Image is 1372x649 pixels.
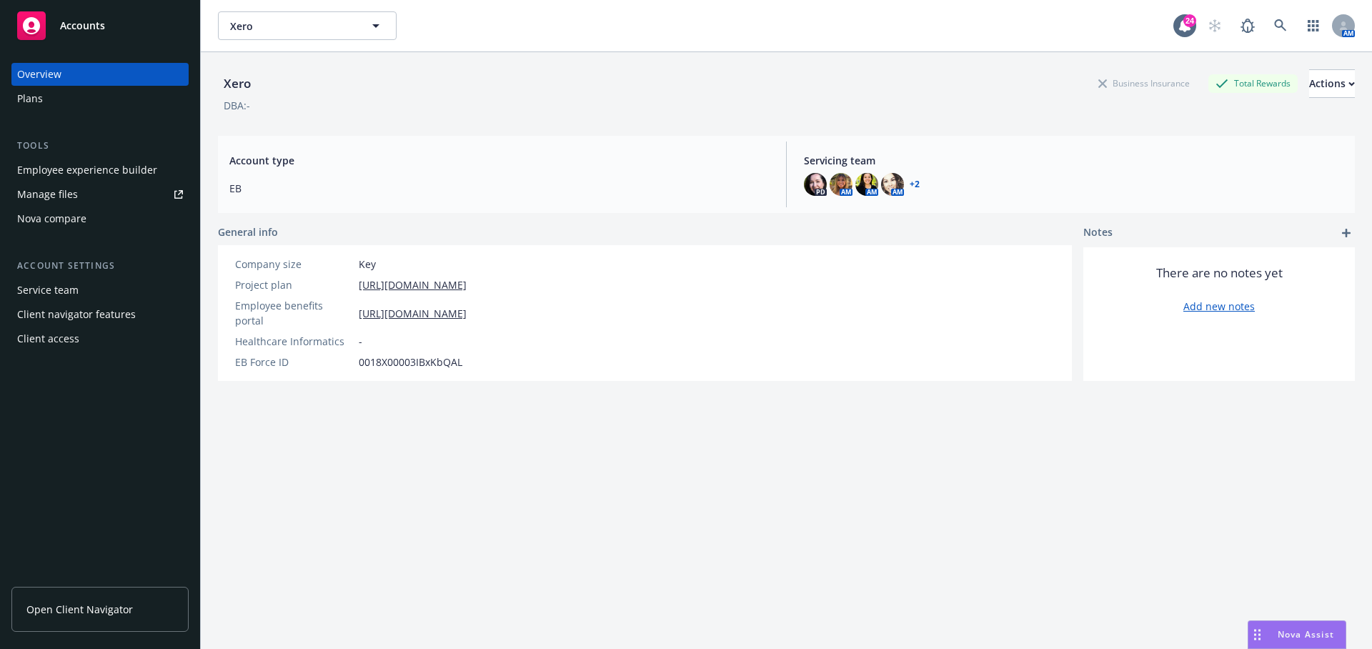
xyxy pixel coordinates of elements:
span: Key [359,257,376,272]
div: Client navigator features [17,303,136,326]
div: Xero [218,74,257,93]
a: [URL][DOMAIN_NAME] [359,306,467,321]
span: Account type [229,153,769,168]
div: Tools [11,139,189,153]
div: Company size [235,257,353,272]
span: Notes [1083,224,1113,242]
div: Manage files [17,183,78,206]
button: Nova Assist [1248,620,1346,649]
div: Project plan [235,277,353,292]
div: DBA: - [224,98,250,113]
div: Employee benefits portal [235,298,353,328]
img: photo [804,173,827,196]
span: Xero [230,19,354,34]
button: Actions [1309,69,1355,98]
div: Client access [17,327,79,350]
div: Total Rewards [1208,74,1298,92]
div: Nova compare [17,207,86,230]
div: 24 [1183,14,1196,27]
span: Open Client Navigator [26,602,133,617]
a: Accounts [11,6,189,46]
span: General info [218,224,278,239]
a: Plans [11,87,189,110]
a: Search [1266,11,1295,40]
img: photo [881,173,904,196]
div: Drag to move [1248,621,1266,648]
span: Servicing team [804,153,1343,168]
a: [URL][DOMAIN_NAME] [359,277,467,292]
span: Nova Assist [1278,628,1334,640]
a: Overview [11,63,189,86]
a: Report a Bug [1233,11,1262,40]
span: 0018X00003IBxKbQAL [359,355,462,370]
a: add [1338,224,1355,242]
span: There are no notes yet [1156,264,1283,282]
div: EB Force ID [235,355,353,370]
a: Employee experience builder [11,159,189,182]
div: Account settings [11,259,189,273]
span: EB [229,181,769,196]
a: Service team [11,279,189,302]
a: Client access [11,327,189,350]
div: Service team [17,279,79,302]
img: photo [830,173,852,196]
a: Client navigator features [11,303,189,326]
a: Add new notes [1183,299,1255,314]
div: Healthcare Informatics [235,334,353,349]
img: photo [855,173,878,196]
div: Business Insurance [1091,74,1197,92]
a: Switch app [1299,11,1328,40]
button: Xero [218,11,397,40]
span: - [359,334,362,349]
div: Employee experience builder [17,159,157,182]
div: Actions [1309,70,1355,97]
a: Start snowing [1200,11,1229,40]
div: Plans [17,87,43,110]
a: Manage files [11,183,189,206]
a: Nova compare [11,207,189,230]
span: Accounts [60,20,105,31]
div: Overview [17,63,61,86]
a: +2 [910,180,920,189]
